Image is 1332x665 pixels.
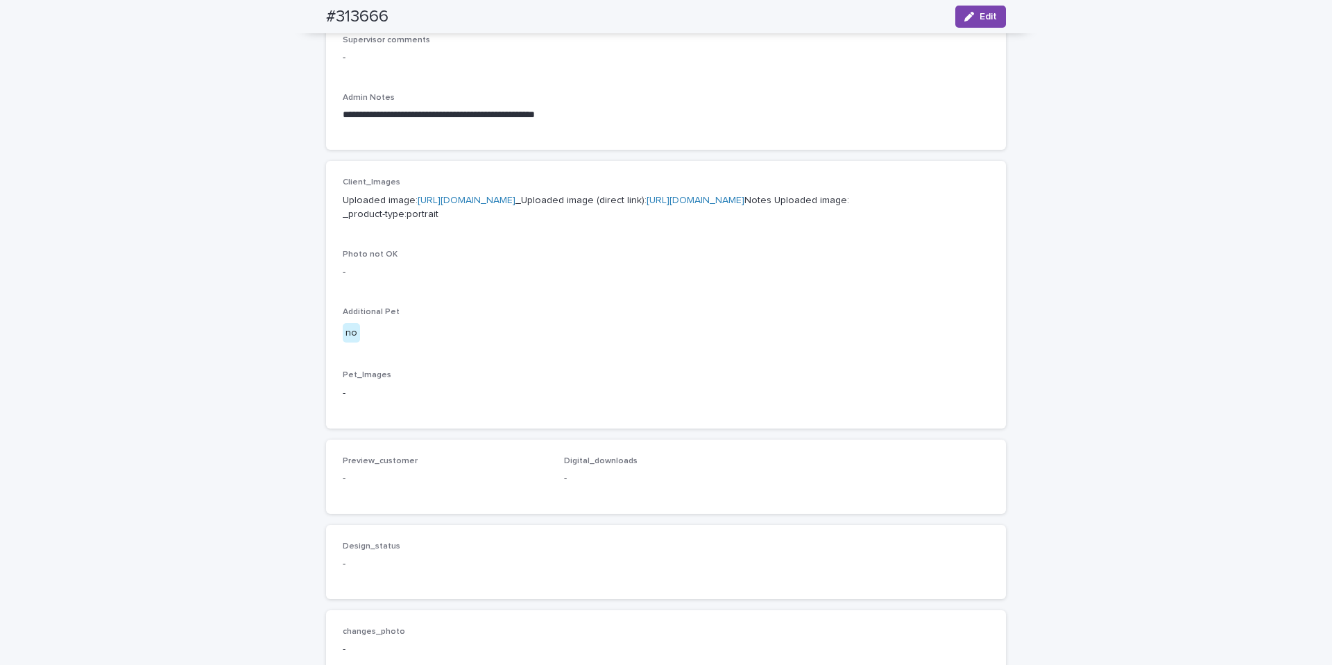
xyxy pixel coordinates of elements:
span: Admin Notes [343,94,395,102]
span: Edit [980,12,997,21]
h2: #313666 [326,7,388,27]
p: - [343,265,989,279]
span: Client_Images [343,178,400,187]
p: Uploaded image: _Uploaded image (direct link): Notes Uploaded image: _product-type:portrait [343,193,989,223]
p: - [343,51,989,65]
span: changes_photo [343,628,405,636]
p: - [564,472,769,486]
p: - [343,557,547,571]
a: [URL][DOMAIN_NAME] [647,196,744,205]
span: Photo not OK [343,250,398,259]
p: - [343,642,989,657]
button: Edit [955,6,1006,28]
span: Digital_downloads [564,457,638,465]
p: - [343,386,989,401]
span: Additional Pet [343,308,400,316]
span: Supervisor comments [343,36,430,44]
p: - [343,472,547,486]
a: [URL][DOMAIN_NAME] [418,196,515,205]
span: Pet_Images [343,371,391,379]
span: Design_status [343,542,400,551]
span: Preview_customer [343,457,418,465]
div: no [343,323,360,343]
